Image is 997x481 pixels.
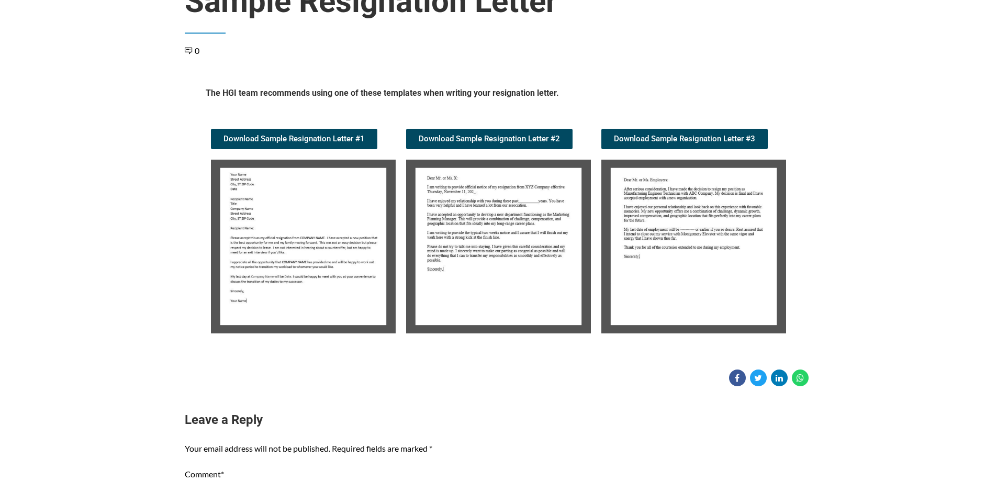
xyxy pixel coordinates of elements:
p: Your email address will not be published. Required fields are marked * [185,441,813,456]
h3: Leave a Reply [185,411,813,429]
label: Comment [185,469,224,479]
a: Share on Facebook [729,370,746,386]
a: Share on Twitter [750,370,767,386]
span: Download Sample Resignation Letter #3 [614,135,755,143]
a: Download Sample Resignation Letter #2 [406,129,573,149]
a: Download Sample Resignation Letter #3 [601,129,768,149]
span: Download Sample Resignation Letter #2 [419,135,560,143]
a: Download Sample Resignation Letter #1 [211,129,377,149]
a: Share on WhatsApp [792,370,809,386]
span: Download Sample Resignation Letter #1 [223,135,365,143]
h5: The HGI team recommends using one of these templates when writing your resignation letter. [206,87,792,103]
a: Share on Linkedin [771,370,788,386]
a: 0 [185,46,199,55]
